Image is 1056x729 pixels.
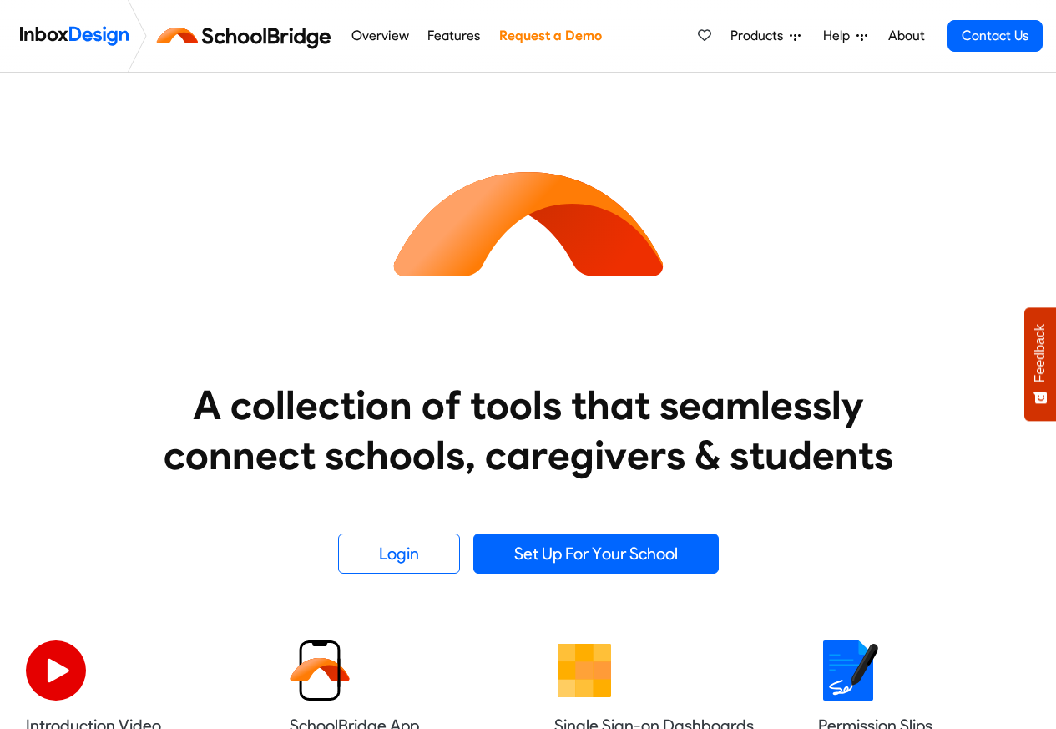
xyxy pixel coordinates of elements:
span: Products [730,26,790,46]
a: Set Up For Your School [473,534,719,574]
img: icon_schoolbridge.svg [378,73,679,373]
a: Products [724,19,807,53]
span: Feedback [1033,324,1048,382]
img: 2022_07_11_icon_video_playback.svg [26,640,86,701]
a: Contact Us [947,20,1043,52]
a: Overview [346,19,413,53]
a: Request a Demo [494,19,606,53]
a: Login [338,534,460,574]
a: Features [423,19,485,53]
img: 2022_01_13_icon_grid.svg [554,640,614,701]
heading: A collection of tools that seamlessly connect schools, caregivers & students [132,380,925,480]
a: Help [816,19,874,53]
img: schoolbridge logo [154,16,341,56]
img: 2022_01_13_icon_sb_app.svg [290,640,350,701]
a: About [883,19,929,53]
button: Feedback - Show survey [1024,307,1056,421]
img: 2022_01_18_icon_signature.svg [818,640,878,701]
span: Help [823,26,856,46]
